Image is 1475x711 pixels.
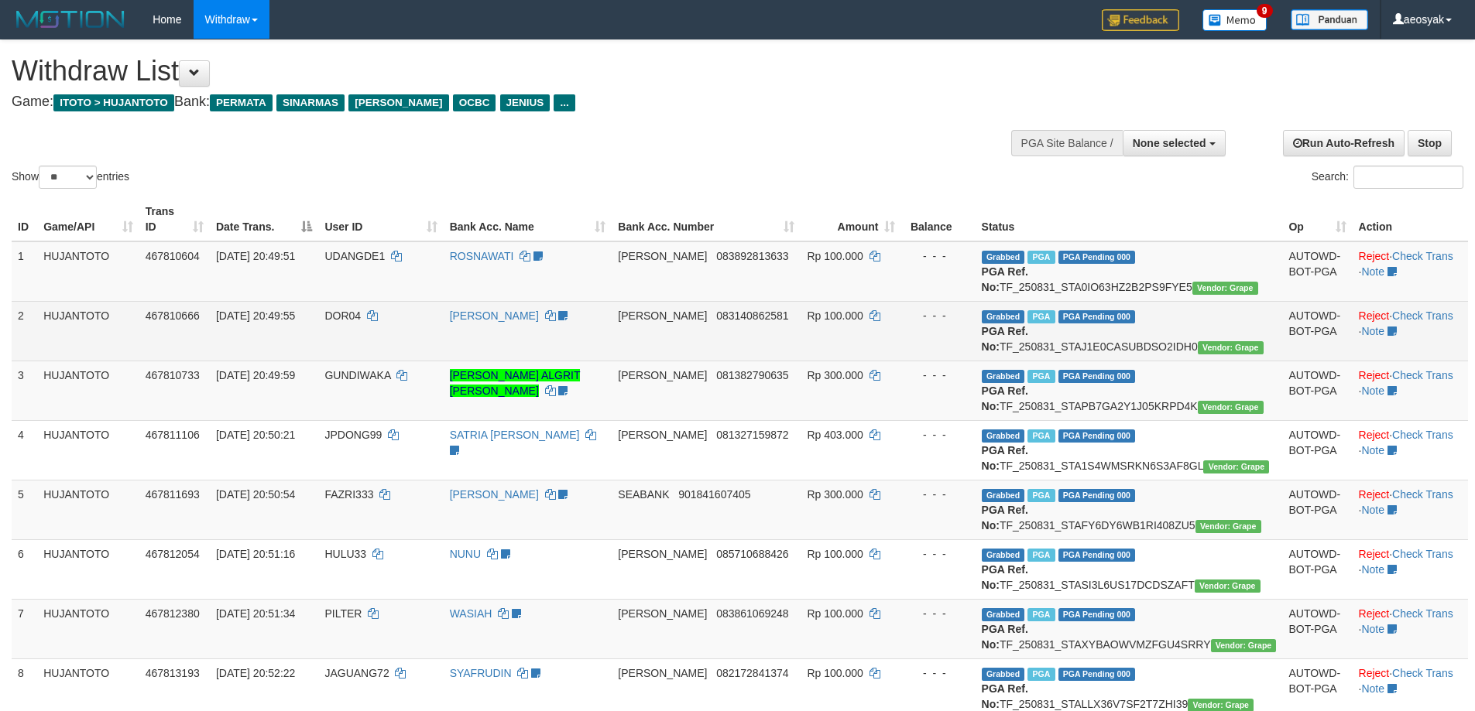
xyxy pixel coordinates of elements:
label: Show entries [12,166,129,189]
span: 9 [1257,4,1273,18]
img: MOTION_logo.png [12,8,129,31]
span: 467810733 [146,369,200,381]
th: User ID: activate to sort column ascending [318,197,443,241]
a: Reject [1359,369,1390,381]
a: Reject [1359,488,1390,501]
td: AUTOWD-BOT-PGA [1282,301,1352,361]
th: Trans ID: activate to sort column ascending [139,197,210,241]
td: AUTOWD-BOT-PGA [1282,480,1352,539]
span: [DATE] 20:50:54 [216,488,295,501]
span: [DATE] 20:49:59 [216,369,295,381]
b: PGA Ref. No: [982,325,1028,353]
td: 5 [12,480,37,539]
span: OCBC [453,94,496,111]
b: PGA Ref. No: [982,563,1028,591]
div: - - - [907,427,969,443]
span: [PERSON_NAME] [618,369,707,381]
a: Check Trans [1392,548,1453,560]
span: [PERSON_NAME] [618,429,707,441]
span: PGA Pending [1058,549,1136,562]
span: PGA Pending [1058,489,1136,502]
h4: Game: Bank: [12,94,968,110]
a: Note [1361,623,1384,635]
a: Reject [1359,309,1390,322]
td: AUTOWD-BOT-PGA [1282,599,1352,658]
span: PGA Pending [1058,429,1136,443]
a: Note [1361,563,1384,576]
td: · · [1353,480,1468,539]
a: Stop [1408,130,1452,156]
span: [DATE] 20:52:22 [216,667,295,679]
span: JPDONG99 [324,429,382,441]
span: [PERSON_NAME] [618,667,707,679]
span: Marked by aeosyak [1027,668,1055,681]
span: Grabbed [982,489,1025,502]
span: 467812380 [146,607,200,620]
span: [PERSON_NAME] [618,309,707,322]
span: 467812054 [146,548,200,560]
a: Reject [1359,250,1390,262]
span: PGA Pending [1058,668,1136,681]
span: Rp 100.000 [807,548,863,560]
span: Grabbed [982,370,1025,383]
span: PGA Pending [1058,370,1136,383]
b: PGA Ref. No: [982,623,1028,651]
a: Reject [1359,429,1390,441]
td: 2 [12,301,37,361]
b: PGA Ref. No: [982,265,1028,293]
img: panduan.png [1291,9,1368,30]
select: Showentries [39,166,97,189]
td: AUTOWD-BOT-PGA [1282,420,1352,480]
span: UDANGDE1 [324,250,385,262]
span: PGA Pending [1058,251,1136,264]
a: NUNU [450,548,481,560]
td: 6 [12,539,37,599]
span: None selected [1133,137,1206,149]
span: PGA Pending [1058,608,1136,621]
span: Copy 083861069248 to clipboard [716,607,788,620]
span: Vendor URL: https://settle31.1velocity.biz [1198,401,1264,414]
span: Rp 100.000 [807,309,863,322]
a: Note [1361,385,1384,397]
td: TF_250831_STAJ1E0CASUBDSO2IDH0 [976,301,1283,361]
td: 4 [12,420,37,480]
td: HUJANTOTO [37,539,139,599]
span: PERMATA [210,94,273,111]
a: Note [1361,682,1384,695]
span: 467810604 [146,250,200,262]
span: Vendor URL: https://settle31.1velocity.biz [1195,579,1261,593]
span: [DATE] 20:50:21 [216,429,295,441]
th: Game/API: activate to sort column ascending [37,197,139,241]
span: Grabbed [982,608,1025,621]
span: Copy 083140862581 to clipboard [716,309,788,322]
td: TF_250831_STAPB7GA2Y1J05KRPD4K [976,361,1283,420]
button: None selected [1123,130,1226,156]
a: Note [1361,504,1384,516]
b: PGA Ref. No: [982,682,1028,710]
span: 467813193 [146,667,200,679]
a: Reject [1359,548,1390,560]
th: Bank Acc. Name: activate to sort column ascending [444,197,612,241]
b: PGA Ref. No: [982,504,1028,532]
div: PGA Site Balance / [1011,130,1123,156]
span: [PERSON_NAME] [618,250,707,262]
span: Copy 085710688426 to clipboard [716,548,788,560]
span: 467811106 [146,429,200,441]
a: Reject [1359,667,1390,679]
span: Rp 300.000 [807,488,863,501]
a: Reject [1359,607,1390,620]
span: Marked by aeokris [1027,429,1055,443]
span: [DATE] 20:51:34 [216,607,295,620]
span: Copy 083892813633 to clipboard [716,250,788,262]
a: Check Trans [1392,429,1453,441]
td: HUJANTOTO [37,480,139,539]
td: 7 [12,599,37,658]
span: Marked by aeokris [1027,310,1055,323]
td: TF_250831_STA1S4WMSRKN6S3AF8GL [976,420,1283,480]
span: Rp 100.000 [807,250,863,262]
span: Vendor URL: https://settle31.1velocity.biz [1211,639,1277,652]
a: [PERSON_NAME] [450,309,539,322]
span: [PERSON_NAME] [618,548,707,560]
span: [PERSON_NAME] [618,607,707,620]
span: Vendor URL: https://settle31.1velocity.biz [1198,341,1264,354]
